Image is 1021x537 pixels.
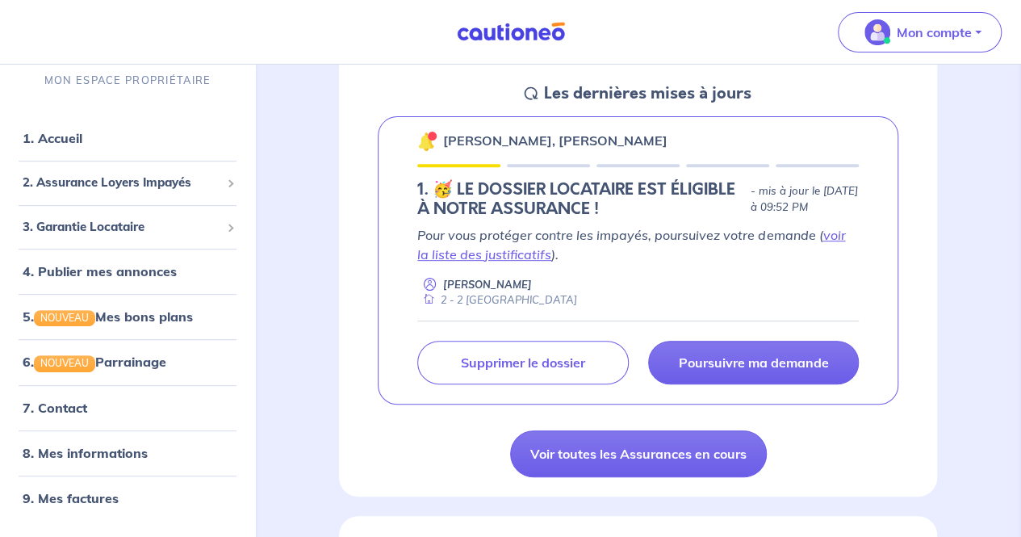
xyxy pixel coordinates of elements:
div: 1. Accueil [6,123,249,155]
p: - mis à jour le [DATE] à 09:52 PM [750,183,859,216]
a: 7. Contact [23,400,87,416]
p: [PERSON_NAME] [443,277,532,292]
p: Supprimer le dossier [461,355,585,371]
a: voir la liste des justificatifs [417,227,845,262]
div: 9. Mes factures [6,482,249,514]
span: 2. Assurance Loyers Impayés [23,174,220,193]
div: 2 - 2 [GEOGRAPHIC_DATA] [417,292,577,308]
div: 2. Assurance Loyers Impayés [6,168,249,199]
div: 8. Mes informations [6,437,249,469]
p: MON ESPACE PROPRIÉTAIRE [44,73,211,89]
div: 6.NOUVEAUParrainage [6,346,249,379]
h5: 1.︎ 🥳 LE DOSSIER LOCATAIRE EST ÉLIGIBLE À NOTRE ASSURANCE ! [417,180,743,219]
a: 1. Accueil [23,131,82,147]
p: [PERSON_NAME], [PERSON_NAME] [443,131,667,150]
a: Poursuivre ma demande [648,341,859,384]
span: 3. Garantie Locataire [23,218,220,237]
img: illu_account_valid_menu.svg [864,19,890,45]
a: 5.NOUVEAUMes bons plans [23,309,193,325]
img: Cautioneo [450,22,571,42]
h5: Les dernières mises à jours [544,84,751,103]
div: state: ELIGIBILITY-RESULT-IN-PROGRESS, Context: NEW,MAYBE-CERTIFICATE,COLOCATION,LESSOR-DOCUMENTS [417,180,859,219]
a: 9. Mes factures [23,490,119,506]
a: 6.NOUVEAUParrainage [23,355,166,371]
a: 8. Mes informations [23,445,148,461]
img: 🔔 [417,132,437,151]
div: 5.NOUVEAUMes bons plans [6,301,249,334]
p: Mon compte [897,23,972,42]
button: illu_account_valid_menu.svgMon compte [838,12,1002,52]
a: 4. Publier mes annonces [23,264,177,280]
div: 7. Contact [6,392,249,424]
div: 4. Publier mes annonces [6,256,249,288]
div: 3. Garantie Locataire [6,212,249,243]
a: Supprimer le dossier [417,341,628,384]
p: Pour vous protéger contre les impayés, poursuivez votre demande ( ). [417,225,859,264]
a: Voir toutes les Assurances en cours [510,430,767,477]
p: Poursuivre ma demande [678,355,828,371]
